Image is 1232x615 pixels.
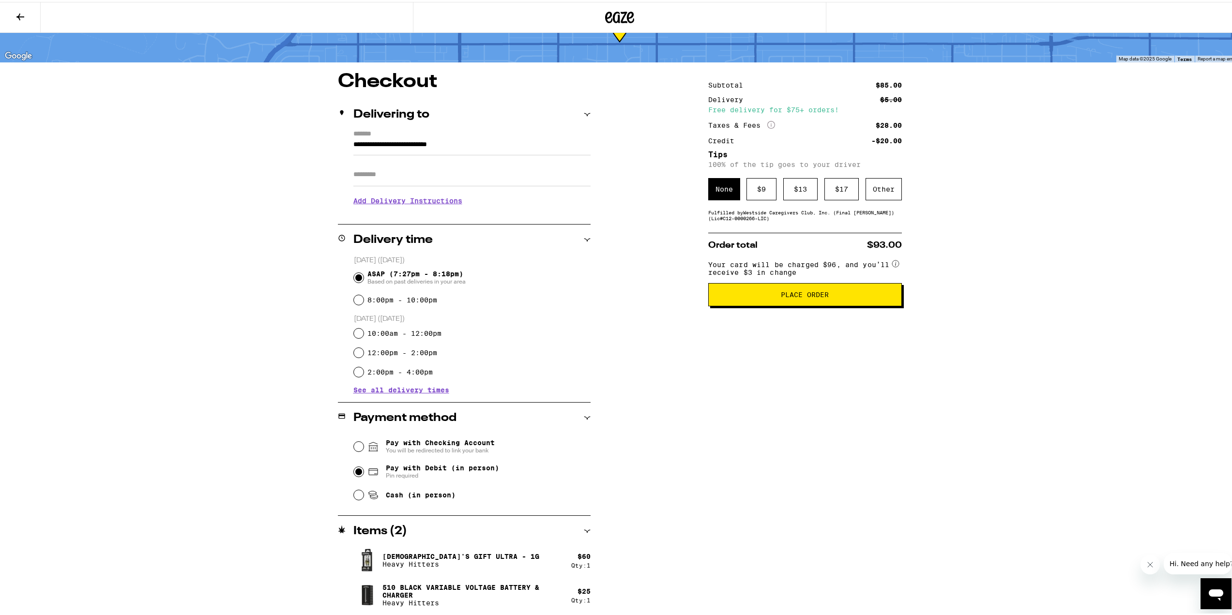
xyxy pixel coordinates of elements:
[578,585,591,593] div: $ 25
[367,347,437,355] label: 12:00pm - 2:00pm
[708,94,750,101] div: Delivery
[746,176,776,198] div: $ 9
[783,176,818,198] div: $ 13
[708,208,902,219] div: Fulfilled by Westside Caregivers Club, Inc. (Final [PERSON_NAME]) (Lic# C12-0000266-LIC )
[871,135,902,142] div: -$20.00
[708,281,902,304] button: Place Order
[367,328,441,335] label: 10:00am - 12:00pm
[876,120,902,127] div: $28.00
[781,289,829,296] span: Place Order
[354,313,591,322] p: [DATE] ([DATE])
[353,107,429,119] h2: Delivering to
[880,94,902,101] div: $5.00
[866,176,902,198] div: Other
[708,176,740,198] div: None
[571,595,591,601] div: Qty: 1
[2,48,34,60] img: Google
[867,239,902,248] span: $93.00
[386,462,499,470] span: Pay with Debit (in person)
[367,294,437,302] label: 8:00pm - 10:00pm
[353,232,433,244] h2: Delivery time
[367,268,466,284] span: ASAP (7:27pm - 8:18pm)
[1177,54,1192,60] a: Terms
[382,582,563,597] p: 510 Black Variable Voltage Battery & Charger
[708,149,902,157] h5: Tips
[386,470,499,478] span: Pin required
[876,80,902,87] div: $85.00
[6,7,70,15] span: Hi. Need any help?
[1164,551,1232,572] iframe: Message from company
[353,385,449,391] button: See all delivery times
[571,560,591,567] div: Qty: 1
[708,255,890,274] span: Your card will be charged $96, and you’ll receive $3 in change
[386,489,456,497] span: Cash (in person)
[353,524,407,535] h2: Items ( 2 )
[353,210,591,218] p: We'll contact you at [PHONE_NUMBER] when we arrive
[1119,54,1171,60] span: Map data ©2025 Google
[353,545,380,572] img: God's Gift Ultra - 1g
[367,276,466,284] span: Based on past deliveries in your area
[386,445,495,452] span: You will be redirected to link your bank
[382,597,563,605] p: Heavy Hitters
[708,119,775,128] div: Taxes & Fees
[353,410,456,422] h2: Payment method
[578,551,591,558] div: $ 60
[708,159,902,166] p: 100% of the tip goes to your driver
[1141,553,1160,572] iframe: Close message
[382,558,539,566] p: Heavy Hitters
[353,188,591,210] h3: Add Delivery Instructions
[708,239,758,248] span: Order total
[708,105,902,111] div: Free delivery for $75+ orders!
[382,551,539,558] p: [DEMOGRAPHIC_DATA]'s Gift Ultra - 1g
[824,176,859,198] div: $ 17
[353,580,380,607] img: 510 Black Variable Voltage Battery & Charger
[2,48,34,60] a: Open this area in Google Maps (opens a new window)
[338,70,591,90] h1: Checkout
[354,254,591,263] p: [DATE] ([DATE])
[708,135,741,142] div: Credit
[708,80,750,87] div: Subtotal
[367,366,433,374] label: 2:00pm - 4:00pm
[386,437,495,452] span: Pay with Checking Account
[1201,576,1232,607] iframe: Button to launch messaging window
